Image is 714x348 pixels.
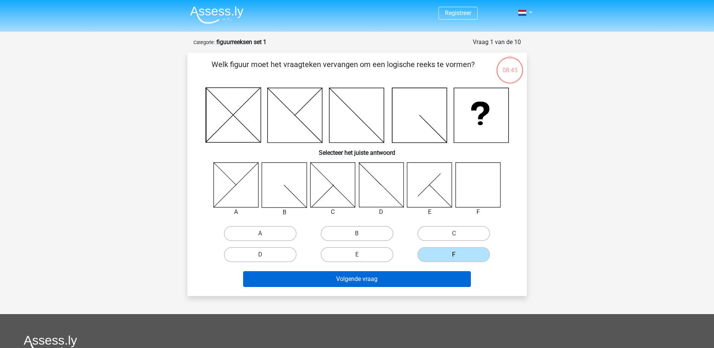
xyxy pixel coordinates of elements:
[199,143,515,156] h6: Selecteer het juiste antwoord
[224,247,297,262] label: D
[445,9,471,17] a: Registreer
[256,208,313,217] div: B
[321,226,393,241] label: B
[321,247,393,262] label: E
[208,208,265,217] div: A
[193,40,215,45] small: Categorie:
[473,38,521,47] div: Vraag 1 van de 10
[417,226,490,241] label: C
[190,6,244,24] img: Assessly
[304,208,361,217] div: C
[496,56,524,75] div: 08:45
[224,226,297,241] label: A
[243,271,471,287] button: Volgende vraag
[401,208,458,217] div: E
[417,247,490,262] label: F
[353,208,410,217] div: D
[216,38,266,46] strong: figuurreeksen set 1
[450,208,507,217] div: F
[199,59,487,81] p: Welk figuur moet het vraagteken vervangen om een logische reeks te vormen?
